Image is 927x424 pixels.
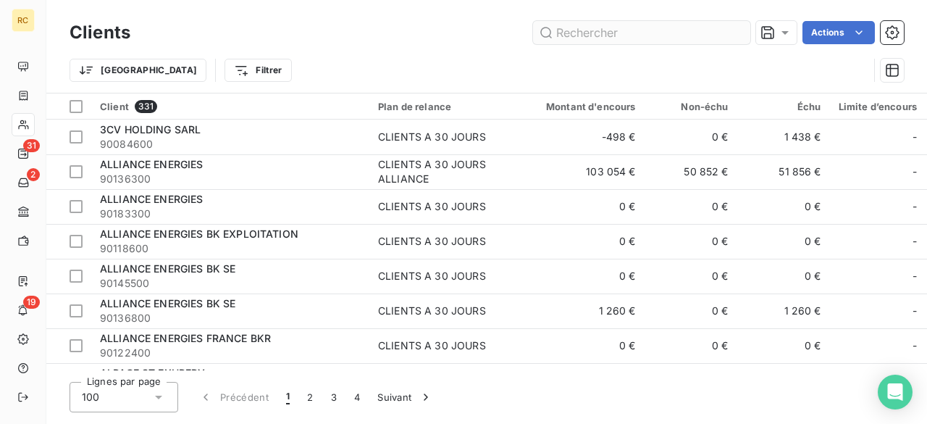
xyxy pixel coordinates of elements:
[100,262,235,275] span: ALLIANCE ENERGIES BK SE
[737,363,830,398] td: 0 €
[645,120,737,154] td: 0 €
[520,294,645,328] td: 1 260 €
[839,101,917,112] div: Limite d’encours
[369,382,442,412] button: Suivant
[100,276,361,291] span: 90145500
[378,234,486,249] div: CLIENTS A 30 JOURS
[378,157,511,186] div: CLIENTS A 30 JOURS ALLIANCE
[100,193,204,205] span: ALLIANCE ENERGIES
[277,382,298,412] button: 1
[378,130,486,144] div: CLIENTS A 30 JOURS
[100,346,361,360] span: 90122400
[529,101,636,112] div: Montant d'encours
[645,259,737,294] td: 0 €
[913,130,917,144] span: -
[378,199,486,214] div: CLIENTS A 30 JOURS
[645,294,737,328] td: 0 €
[70,20,130,46] h3: Clients
[100,137,361,151] span: 90084600
[913,199,917,214] span: -
[533,21,750,44] input: Rechercher
[100,311,361,325] span: 90136800
[100,367,206,379] span: ALPAGE ST EXUPERY
[520,224,645,259] td: 0 €
[737,189,830,224] td: 0 €
[378,304,486,318] div: CLIENTS A 30 JOURS
[135,100,157,113] span: 331
[520,259,645,294] td: 0 €
[737,294,830,328] td: 1 260 €
[378,338,486,353] div: CLIENTS A 30 JOURS
[913,234,917,249] span: -
[100,123,201,136] span: 3CV HOLDING SARL
[737,259,830,294] td: 0 €
[645,328,737,363] td: 0 €
[23,296,40,309] span: 19
[645,154,737,189] td: 50 852 €
[100,101,129,112] span: Client
[737,328,830,363] td: 0 €
[345,382,369,412] button: 4
[100,297,235,309] span: ALLIANCE ENERGIES BK SE
[520,120,645,154] td: -498 €
[737,154,830,189] td: 51 856 €
[298,382,322,412] button: 2
[737,120,830,154] td: 1 438 €
[100,241,361,256] span: 90118600
[100,158,204,170] span: ALLIANCE ENERGIES
[12,9,35,32] div: RC
[100,332,271,344] span: ALLIANCE ENERGIES FRANCE BKR
[378,101,511,112] div: Plan de relance
[520,189,645,224] td: 0 €
[520,154,645,189] td: 103 054 €
[645,224,737,259] td: 0 €
[100,172,361,186] span: 90136300
[645,189,737,224] td: 0 €
[100,207,361,221] span: 90183300
[746,101,821,112] div: Échu
[802,21,875,44] button: Actions
[190,382,277,412] button: Précédent
[913,338,917,353] span: -
[286,390,290,404] span: 1
[70,59,206,82] button: [GEOGRAPHIC_DATA]
[737,224,830,259] td: 0 €
[23,139,40,152] span: 31
[27,168,40,181] span: 2
[913,269,917,283] span: -
[378,269,486,283] div: CLIENTS A 30 JOURS
[322,382,345,412] button: 3
[653,101,729,112] div: Non-échu
[645,363,737,398] td: 0 €
[520,328,645,363] td: 0 €
[913,165,917,179] span: -
[878,375,913,410] div: Open Intercom Messenger
[225,59,291,82] button: Filtrer
[913,304,917,318] span: -
[82,390,99,404] span: 100
[100,228,298,240] span: ALLIANCE ENERGIES BK EXPLOITATION
[520,363,645,398] td: 0 €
